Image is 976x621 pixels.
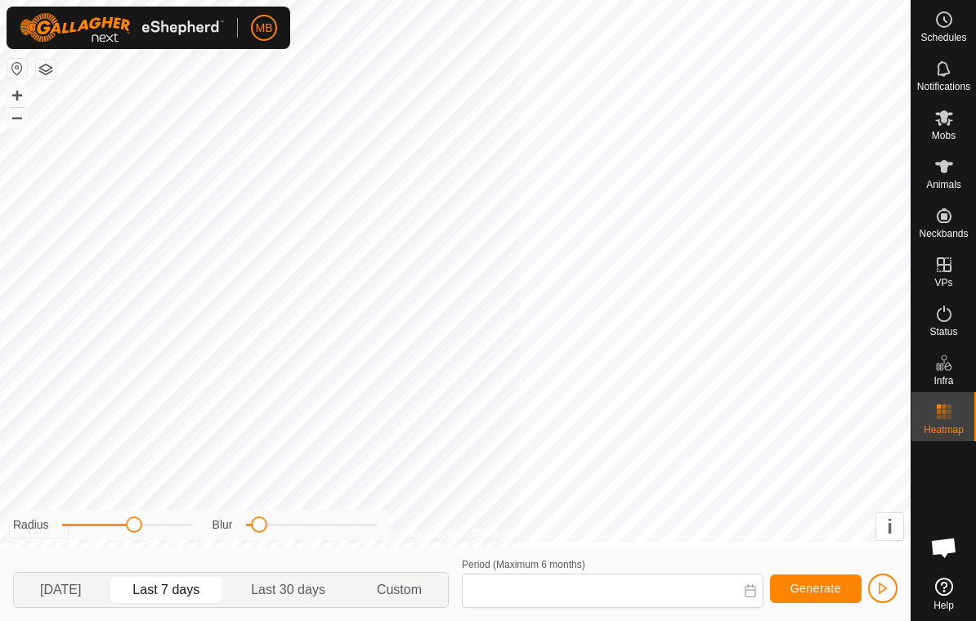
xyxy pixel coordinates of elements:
[20,13,224,42] img: Gallagher Logo
[213,516,233,534] label: Blur
[920,523,969,572] div: Open chat
[251,580,325,600] span: Last 30 days
[926,180,961,190] span: Animals
[7,107,27,127] button: –
[917,82,970,92] span: Notifications
[770,574,862,603] button: Generate
[929,327,957,337] span: Status
[924,425,964,435] span: Heatmap
[934,278,952,288] span: VPs
[887,516,893,538] span: i
[919,229,968,239] span: Neckbands
[911,571,976,617] a: Help
[132,580,199,600] span: Last 7 days
[13,516,49,534] label: Radius
[920,33,966,42] span: Schedules
[462,559,585,570] label: Period (Maximum 6 months)
[391,526,452,541] a: Privacy Policy
[40,580,81,600] span: [DATE]
[876,513,903,540] button: i
[36,60,56,79] button: Map Layers
[932,131,956,141] span: Mobs
[933,601,954,610] span: Help
[7,86,27,105] button: +
[7,59,27,78] button: Reset Map
[256,20,273,37] span: MB
[377,580,422,600] span: Custom
[790,582,841,595] span: Generate
[472,526,520,541] a: Contact Us
[933,376,953,386] span: Infra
